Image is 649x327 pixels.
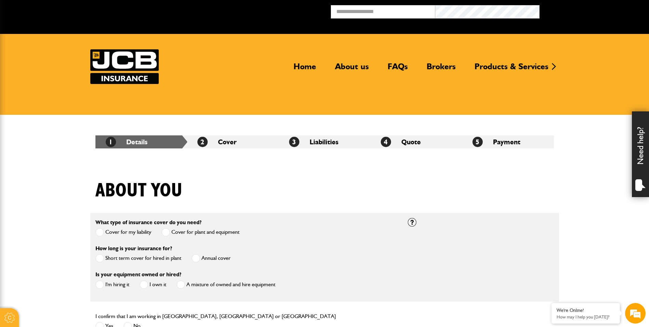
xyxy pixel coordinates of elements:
a: Products & Services [469,61,554,77]
h1: About you [95,179,182,202]
span: 4 [381,137,391,147]
span: 1 [106,137,116,147]
span: 2 [197,137,208,147]
label: Is your equipment owned or hired? [95,272,181,277]
label: What type of insurance cover do you need? [95,220,202,225]
label: Cover for plant and equipment [161,228,239,237]
img: JCB Insurance Services logo [90,49,159,84]
a: FAQs [382,61,413,77]
label: How long is your insurance for? [95,246,172,251]
div: Need help? [632,111,649,197]
label: Cover for my liability [95,228,151,237]
li: Payment [462,135,554,148]
span: 3 [289,137,299,147]
label: A mixture of owned and hire equipment [177,280,275,289]
li: Details [95,135,187,148]
label: I'm hiring it [95,280,129,289]
span: 5 [472,137,483,147]
li: Liabilities [279,135,371,148]
a: About us [330,61,374,77]
div: We're Online! [557,307,615,313]
li: Quote [371,135,462,148]
button: Broker Login [540,5,644,16]
p: How may I help you today? [557,314,615,319]
a: Brokers [421,61,461,77]
a: Home [288,61,321,77]
label: Short term cover for hired in plant [95,254,181,263]
li: Cover [187,135,279,148]
label: I confirm that I am working in [GEOGRAPHIC_DATA], [GEOGRAPHIC_DATA] or [GEOGRAPHIC_DATA] [95,314,336,319]
label: Annual cover [192,254,231,263]
a: JCB Insurance Services [90,49,159,84]
label: I own it [140,280,166,289]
